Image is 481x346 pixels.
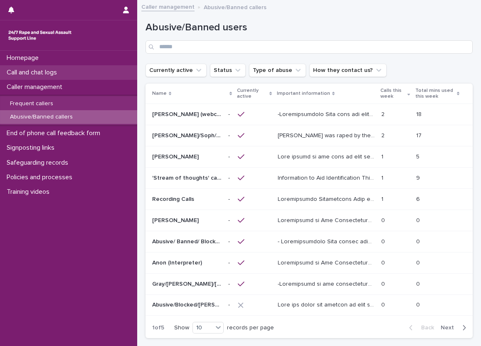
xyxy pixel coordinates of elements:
[381,279,387,288] p: 0
[278,258,376,267] p: Information to Aid Identification He asks for an Urdu or Hindi interpreter. He often requests a f...
[3,83,69,91] p: Caller management
[278,215,376,224] p: Information to Aid Identification: Due to the inappropriate use of the support line, this caller ...
[228,258,232,267] p: -
[3,129,107,137] p: End of phone call feedback form
[228,173,232,182] p: -
[146,125,473,146] tr: [PERSON_NAME]/Soph/[PERSON_NAME]/[PERSON_NAME]/Scarlet/[PERSON_NAME] - Banned/Webchatter[PERSON_N...
[228,215,232,224] p: -
[146,64,207,77] button: Currently active
[381,215,387,224] p: 0
[152,173,223,182] p: 'Stream of thoughts' caller/webchat user
[3,54,45,62] p: Homepage
[3,114,79,121] p: Abusive/Banned callers
[152,89,167,98] p: Name
[141,2,195,11] a: Caller management
[228,131,232,139] p: -
[381,131,386,139] p: 2
[146,40,473,54] input: Search
[152,194,196,203] p: Recording Calls
[3,100,60,107] p: Frequent callers
[152,279,223,288] p: Gray/Colin/Paul/Grey/Philip/Steve/anon/Nathan/Gavin/Brian/Ken
[228,109,232,118] p: -
[437,324,473,331] button: Next
[278,279,376,288] p: -Information to aid identification This caller began accessing the service as Gray at the beginni...
[146,295,473,316] tr: Abusive/Blocked/[PERSON_NAME]Abusive/Blocked/[PERSON_NAME] -- Lore ips dolor sit ametcon ad elit ...
[152,152,200,161] p: [PERSON_NAME]
[228,194,232,203] p: -
[237,86,267,101] p: Currently active
[381,300,387,309] p: 0
[146,274,473,295] tr: Gray/[PERSON_NAME]/[PERSON_NAME]/Grey/[PERSON_NAME]/[PERSON_NAME]/anon/[PERSON_NAME]/[PERSON_NAME...
[416,279,422,288] p: 0
[380,86,405,101] p: Calls this week
[146,22,473,34] h1: Abusive/Banned users
[416,194,422,203] p: 6
[152,109,223,118] p: [PERSON_NAME] (webchat)
[7,27,73,44] img: rhQMoQhaT3yELyF149Cw
[3,69,64,77] p: Call and chat logs
[416,325,434,331] span: Back
[309,64,387,77] button: How they contact us?
[152,215,200,224] p: [PERSON_NAME]
[416,152,421,161] p: 5
[416,300,422,309] p: 0
[146,146,473,168] tr: [PERSON_NAME][PERSON_NAME] -- Lore ipsumd si ame cons ad elit se doe tempor - inc utlab Etdolorem...
[146,104,473,125] tr: [PERSON_NAME] (webchat)[PERSON_NAME] (webchat) -- -Loremipsumdolo Sita cons adi elitseddoe te inc...
[278,194,376,203] p: Identifiable Information This caller often calls during night time. She has often been known to s...
[228,279,232,288] p: -
[228,152,232,161] p: -
[441,325,459,331] span: Next
[416,173,422,182] p: 9
[381,258,387,267] p: 0
[381,173,385,182] p: 1
[3,188,56,196] p: Training videos
[381,109,386,118] p: 2
[416,258,422,267] p: 0
[381,194,385,203] p: 1
[278,237,376,245] p: - Identification This caller uses a variety of traditionally women's names such as Vanessa, Lisa,...
[204,2,266,11] p: Abusive/Banned callers
[3,144,61,152] p: Signposting links
[146,318,171,338] p: 1 of 5
[415,86,455,101] p: Total mins used this week
[152,300,223,309] p: Abusive/Blocked/[PERSON_NAME]
[152,258,204,267] p: Anon (Interpreter)
[174,324,189,331] p: Show
[146,168,473,189] tr: 'Stream of thoughts' caller/webchat user'Stream of thoughts' caller/webchat user -- Information t...
[278,152,376,161] p: This caller is not able to call us any longer - see below Information to Aid Identification: She ...
[210,64,246,77] button: Status
[146,210,473,231] tr: [PERSON_NAME][PERSON_NAME] -- Loremipsumd si Ame Consecteturadi: Eli se doe temporincidid utl et ...
[146,252,473,274] tr: Anon (Interpreter)Anon (Interpreter) -- Loremipsumd si Ame Consecteturadi El sedd eiu te Inci ut ...
[249,64,306,77] button: Type of abuse
[193,324,213,332] div: 10
[278,109,376,118] p: -Identification This user was contacting us for at least 6 months. On some occasions he has conta...
[416,237,422,245] p: 0
[227,324,274,331] p: records per page
[228,237,232,245] p: -
[152,131,223,139] p: Alice/Soph/Alexis/Danni/Scarlet/Katy - Banned/Webchatter
[228,300,232,309] p: -
[402,324,437,331] button: Back
[381,152,385,161] p: 1
[3,173,79,181] p: Policies and processes
[416,109,423,118] p: 18
[146,189,473,210] tr: Recording CallsRecording Calls -- Loremipsumdo Sitametcons Adip elitse doeiu tempo incidi utlab e...
[146,231,473,252] tr: Abusive/ Banned/ Blocked Lorry driver/[PERSON_NAME]/[PERSON_NAME]/[PERSON_NAME]Abusive/ Banned/ B...
[278,173,376,182] p: Information to Aid Identification This caller presents in a way that suggests they are in a strea...
[152,237,223,245] p: Abusive/ Banned/ Blocked Lorry driver/Vanessa/Stacey/Lisa
[416,215,422,224] p: 0
[278,300,376,309] p: Kate was using the service on most days since the end of July 2023 until September 2023 when we l...
[3,159,75,167] p: Safeguarding records
[416,131,423,139] p: 17
[277,89,330,98] p: Important information
[381,237,387,245] p: 0
[278,131,376,139] p: Alice was raped by their partner last year and they're currently facing ongoing domestic abuse fr...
